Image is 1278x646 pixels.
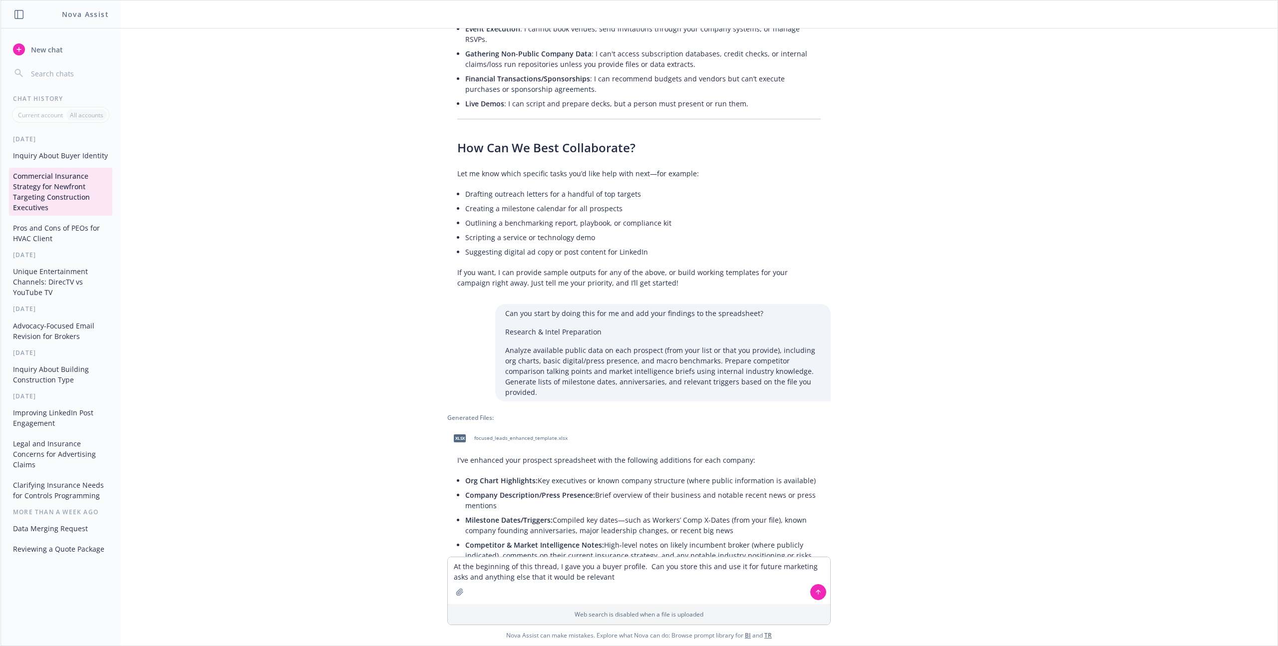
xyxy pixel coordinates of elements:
h1: Nova Assist [62,9,109,19]
li: Suggesting digital ad copy or post content for LinkedIn [465,245,821,259]
div: More than a week ago [1,508,120,516]
li: Key executives or known company structure (where public information is available) [465,473,821,488]
div: Generated Files: [447,413,831,422]
button: Advocacy-Focused Email Revision for Brokers [9,318,112,344]
input: Search chats [29,66,108,80]
span: Company Description/Press Presence: [465,490,595,500]
a: TR [764,631,772,640]
button: Commercial Insurance Strategy for Newfront Targeting Construction Executives [9,168,112,216]
span: Org Chart Highlights: [465,476,538,485]
p: Research & Intel Preparation [505,326,821,337]
div: [DATE] [1,348,120,357]
button: Reviewing a Quote Package [9,541,112,557]
span: Competitor & Market Intelligence Notes: [465,540,604,550]
button: New chat [9,40,112,58]
button: Inquiry About Building Construction Type [9,361,112,388]
span: Live Demos [465,99,504,108]
button: Pros and Cons of PEOs for HVAC Client [9,220,112,247]
li: High-level notes on likely incumbent broker (where publicly indicated), comments on their current... [465,538,821,563]
p: All accounts [70,111,103,119]
li: : I can recommend budgets and vendors but can’t execute purchases or sponsorship agreements. [465,71,821,96]
li: Brief overview of their business and notable recent news or press mentions [465,488,821,513]
div: [DATE] [1,305,120,313]
span: Financial Transactions/Sponsorships [465,74,590,83]
p: Analyze available public data on each prospect (from your list or that you provide), including or... [505,345,821,397]
span: Event Execution [465,24,520,33]
span: New chat [29,44,63,55]
p: Web search is disabled when a file is uploaded [454,610,824,619]
div: [DATE] [1,392,120,400]
p: Can you start by doing this for me and add your findings to the spreadsheet? [505,308,821,319]
div: [DATE] [1,251,120,259]
button: Inquiry About Buyer Identity [9,147,112,164]
span: focused_leads_enhanced_template.xlsx [474,435,568,441]
div: xlsxfocused_leads_enhanced_template.xlsx [447,426,570,451]
div: [DATE] [1,135,120,143]
li: Scripting a service or technology demo [465,230,821,245]
li: Compiled key dates—such as Workers’ Comp X-Dates (from your file), known company founding anniver... [465,513,821,538]
li: : I cannot book venues, send invitations through your company systems, or manage RSVPs. [465,21,821,46]
li: Outlining a benchmarking report, playbook, or compliance kit [465,216,821,230]
p: I've enhanced your prospect spreadsheet with the following additions for each company: [457,455,821,465]
li: Creating a milestone calendar for all prospects [465,201,821,216]
button: Legal and Insurance Concerns for Advertising Claims [9,435,112,473]
button: Unique Entertainment Channels: DirecTV vs YouTube TV [9,263,112,301]
button: Improving LinkedIn Post Engagement [9,404,112,431]
li: Drafting outreach letters for a handful of top targets [465,187,821,201]
textarea: At the beginning of this thread, I gave you a buyer profile. Can you store this and use it for fu... [448,557,830,604]
li: : I can script and prepare decks, but a person must present or run them. [465,96,821,111]
p: Current account [18,111,63,119]
a: BI [745,631,751,640]
button: Clarifying Insurance Needs for Controls Programming [9,477,112,504]
p: Let me know which specific tasks you’d like help with next—for example: [457,168,821,179]
span: Gathering Non-Public Company Data [465,49,592,58]
button: Data Merging Request [9,520,112,537]
div: Chat History [1,94,120,103]
span: How Can We Best Collaborate? [457,139,636,156]
span: xlsx [454,434,466,442]
li: : I can't access subscription databases, credit checks, or internal claims/loss run repositories ... [465,46,821,71]
span: Milestone Dates/Triggers: [465,515,553,525]
span: Nova Assist can make mistakes. Explore what Nova can do: Browse prompt library for and [4,625,1274,646]
p: If you want, I can provide sample outputs for any of the above, or build working templates for yo... [457,267,821,288]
